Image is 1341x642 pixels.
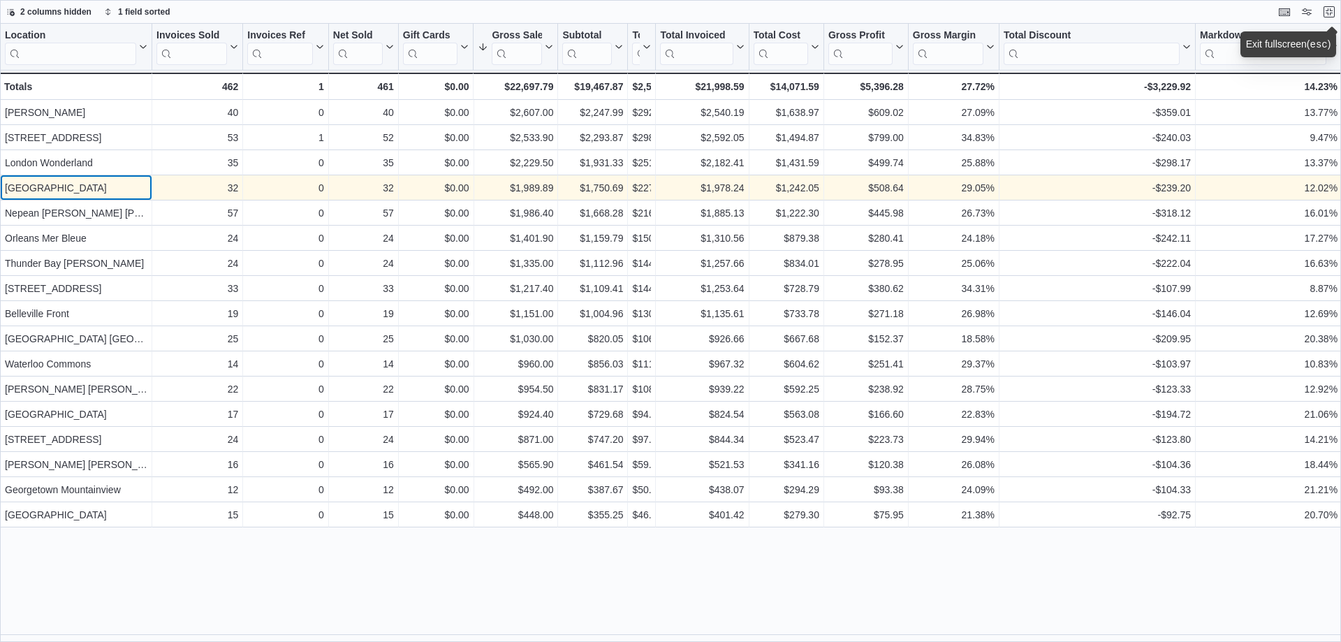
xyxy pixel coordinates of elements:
div: 16.63% [1200,255,1338,272]
div: $879.38 [754,230,819,247]
div: Totals [4,78,147,95]
div: 25 [333,330,394,347]
button: Gross Margin [913,29,995,65]
div: Subtotal [562,29,612,43]
div: $144.23 [632,280,651,297]
div: $14,071.59 [754,78,819,95]
div: Gross Margin [913,29,983,43]
div: 24 [156,431,238,448]
div: -$194.72 [1004,406,1191,423]
div: $799.00 [828,129,904,146]
div: $251.08 [632,154,651,171]
div: [STREET_ADDRESS] [5,431,147,448]
div: 1 [247,129,323,146]
button: Subtotal [562,29,623,65]
div: 1 [247,78,323,95]
div: -$239.20 [1004,180,1191,196]
div: $834.01 [754,255,819,272]
div: 32 [333,180,394,196]
div: -$240.03 [1004,129,1191,146]
div: 15 [333,506,394,523]
button: Exit fullscreen [1321,3,1338,20]
div: $271.18 [828,305,904,322]
div: $0.00 [403,356,469,372]
div: $1,030.00 [478,330,554,347]
div: 24 [156,255,238,272]
div: 12.92% [1200,381,1338,397]
div: $111.29 [632,356,651,372]
div: $0.00 [403,180,469,196]
div: Net Sold [333,29,383,65]
div: 32 [156,180,238,196]
div: 0 [247,305,323,322]
button: Invoices Sold [156,29,238,65]
div: $59.99 [632,456,651,473]
div: 27.09% [913,104,995,121]
div: $227.55 [632,180,651,196]
div: $401.42 [660,506,744,523]
div: Total Cost [754,29,808,65]
div: $939.22 [660,381,744,397]
div: 0 [247,481,323,498]
div: 0 [247,154,323,171]
button: Total Invoiced [660,29,744,65]
div: 18.44% [1200,456,1338,473]
div: 27.72% [913,78,995,95]
div: -$107.99 [1004,280,1191,297]
div: -$123.80 [1004,431,1191,448]
div: 29.05% [913,180,995,196]
div: $106.61 [632,330,651,347]
div: $21,998.59 [660,78,744,95]
div: 24 [333,230,394,247]
div: 16 [156,456,238,473]
div: 21.21% [1200,481,1338,498]
div: 461 [333,78,394,95]
div: Invoices Ref [247,29,312,65]
div: Invoices Sold [156,29,227,65]
div: 0 [247,406,323,423]
div: 40 [333,104,394,121]
div: $924.40 [478,406,554,423]
div: 35 [333,154,394,171]
div: $1,222.30 [754,205,819,221]
div: $2,247.99 [562,104,623,121]
button: Gross Sales [478,29,553,65]
button: 2 columns hidden [1,3,97,20]
div: Total Invoiced [660,29,733,65]
div: $22,697.79 [478,78,553,95]
div: 29.94% [913,431,995,448]
div: $820.05 [562,330,623,347]
span: 1 field sorted [118,6,170,17]
div: Total Discount [1004,29,1180,65]
div: -$209.95 [1004,330,1191,347]
div: $733.78 [754,305,819,322]
div: $19,467.87 [562,78,623,95]
div: 22 [156,381,238,397]
div: $2,293.87 [562,129,623,146]
div: [GEOGRAPHIC_DATA] [5,506,147,523]
div: Total Tax [632,29,640,43]
div: $1,004.96 [562,305,623,322]
div: 0 [247,230,323,247]
div: $563.08 [754,406,819,423]
div: $216.85 [632,205,651,221]
div: 0 [247,431,323,448]
div: 29.37% [913,356,995,372]
div: $521.53 [660,456,744,473]
div: $2,607.00 [478,104,554,121]
button: Invoices Ref [247,29,323,65]
div: London Wonderland [5,154,147,171]
div: $75.95 [828,506,904,523]
div: [GEOGRAPHIC_DATA] [5,406,147,423]
div: $438.07 [660,481,744,498]
div: $0.00 [403,205,469,221]
div: $0.00 [403,330,469,347]
div: 12.02% [1200,180,1338,196]
div: $592.25 [754,381,819,397]
div: 26.98% [913,305,995,322]
div: 17 [333,406,394,423]
div: Markdown Percent [1200,29,1326,65]
div: 16.01% [1200,205,1338,221]
div: $1,151.00 [478,305,554,322]
div: Location [5,29,136,65]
